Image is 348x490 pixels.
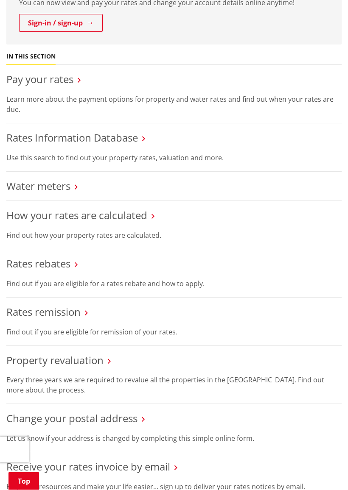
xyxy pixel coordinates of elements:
[6,95,342,115] p: Learn more about the payment options for property and water rates and find out when your rates ar...
[8,472,39,490] a: Top
[6,375,342,395] p: Every three years we are required to revalue all the properties in the [GEOGRAPHIC_DATA]. Find ou...
[6,231,342,241] p: Find out how your property rates are calculated.
[6,305,81,319] a: Rates remission
[6,412,138,426] a: Change your postal address
[6,257,70,271] a: Rates rebates
[6,53,56,61] h5: In this section
[6,209,147,223] a: How your rates are calculated
[6,460,170,474] a: Receive your rates invoice by email
[6,72,73,86] a: Pay your rates
[6,153,342,163] p: Use this search to find out your property rates, valuation and more.
[19,14,103,32] a: Sign-in / sign-up
[309,454,340,485] iframe: Messenger Launcher
[6,179,70,193] a: Water meters
[6,131,138,145] a: Rates Information Database
[6,354,104,367] a: Property revaluation
[6,434,342,444] p: Let us know if your address is changed by completing this simple online form.
[6,327,342,337] p: Find out if you are eligible for remission of your rates.
[6,279,342,289] p: Find out if you are eligible for a rates rebate and how to apply.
